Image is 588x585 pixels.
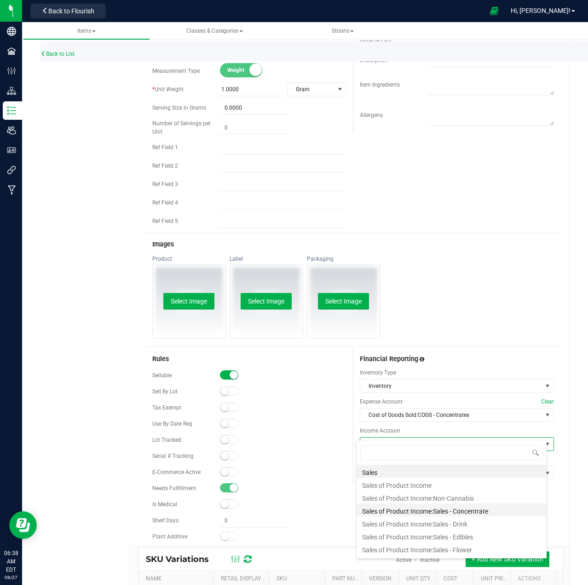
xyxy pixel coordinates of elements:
inline-svg: Company [7,27,16,36]
span: Sellable [152,372,172,379]
a: Back to List [40,51,75,57]
input: 0 [220,514,288,527]
a: PART NUMBER [332,575,369,582]
a: Inactive [420,557,439,563]
input: 0.0000 [220,101,288,114]
button: Select Image [163,293,214,310]
span: + Add New SKU Variation [472,556,543,563]
span: Needs Fulfillment [152,485,196,491]
span: Ref Field 5 [152,218,178,224]
div: Actions [518,575,553,582]
span: Number of Servings per Unit [152,120,211,135]
button: + Add New SKU Variation [466,551,549,567]
a: Unit Qty [406,575,430,582]
span: Serial # Tracking [152,453,194,459]
inline-svg: User Roles [7,146,16,155]
span: Gram [288,83,334,96]
button: Back to Flourish [30,4,106,18]
span: Expense Account [360,398,554,406]
span: Financial Reporting [360,355,418,363]
iframe: Resource center [9,511,37,539]
a: Cost [444,575,457,582]
inline-svg: Configuration [7,66,16,76]
span: Classes & Categories [186,28,243,34]
a: SKU [277,575,287,582]
div: Label [230,255,303,263]
span: SKU Variations [146,554,218,564]
span: Strains [332,28,354,34]
p: 08/27 [4,574,18,581]
p: 06:38 AM EDT [4,549,18,574]
a: Retail Display Name [221,575,278,582]
span: Hi, [PERSON_NAME]! [511,7,571,14]
inline-svg: Inventory [7,106,16,115]
inline-svg: Users [7,126,16,135]
span: Unit Weight [152,86,184,93]
a: Name [146,575,161,582]
span: Ref Field 4 [152,199,178,206]
span: Allergens [360,112,383,118]
inline-svg: Manufacturing [7,185,16,194]
inline-svg: Facilities [7,47,16,56]
span: Inventory Type [360,369,554,377]
span: Cost of Goods Sold:COGS - Concentrates [360,409,542,421]
span: Use By Date Req [152,421,192,427]
span: Shelf Days [152,517,179,524]
span: Weight [227,64,269,77]
a: Active [396,557,411,563]
inline-svg: Distribution [7,86,16,95]
span: Item Ingredients [360,82,400,88]
span: Measurement Type [152,68,200,74]
span: Ref Field 1 [152,144,178,151]
span: select [334,83,346,96]
div: Product [152,255,226,263]
span: Clear [541,398,554,406]
span: Assign this inventory item to the correct financial accounts(s) [420,356,424,363]
span: Tax Exempt [152,404,181,411]
button: Select Image [318,293,369,310]
button: Select Image [241,293,292,310]
span: Is Medical [152,501,177,508]
div: Packaging [307,255,380,263]
span: Items [77,28,96,34]
span: Rules [152,355,169,363]
span: Serving Size in Grams [152,105,206,111]
inline-svg: Integrations [7,165,16,175]
input: 0 [220,121,288,134]
span: Inventory [360,380,542,392]
span: Plant Additive [152,533,187,540]
a: Unit Price [481,575,510,582]
input: 1.0000 [217,83,285,96]
span: Open Ecommerce Menu [484,2,505,20]
span: Lot Tracked [152,437,181,443]
span: Income Account [360,427,554,435]
span: Ref Field 3 [152,181,178,187]
a: Version [369,575,392,582]
span: E-Commerce Active [152,469,201,475]
h3: Images [152,241,554,248]
span: Back to Flourish [48,7,94,15]
span: Ref Field 2 [152,163,178,169]
span: Sell By Lot [152,388,178,395]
